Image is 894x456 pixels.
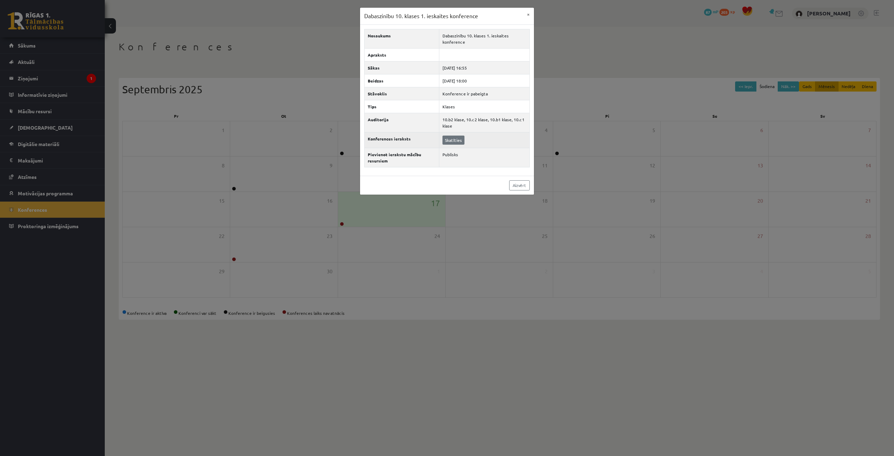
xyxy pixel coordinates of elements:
[365,29,439,48] th: Nosaukums
[365,48,439,61] th: Apraksts
[365,87,439,100] th: Stāvoklis
[365,74,439,87] th: Beidzas
[365,148,439,167] th: Pievienot ierakstu mācību resursiem
[523,8,534,21] button: ×
[439,113,529,132] td: 10.b2 klase, 10.c2 klase, 10.b1 klase, 10.c1 klase
[439,74,529,87] td: [DATE] 18:00
[365,61,439,74] th: Sākas
[439,148,529,167] td: Publisks
[509,180,530,190] a: Aizvērt
[365,113,439,132] th: Auditorija
[439,100,529,113] td: Klases
[365,100,439,113] th: Tips
[365,132,439,148] th: Konferences ieraksts
[439,87,529,100] td: Konference ir pabeigta
[364,12,478,20] h3: Dabaszinību 10. klases 1. ieskaites konference
[439,61,529,74] td: [DATE] 16:55
[442,136,464,145] a: Skatīties
[439,29,529,48] td: Dabaszinību 10. klases 1. ieskaites konference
